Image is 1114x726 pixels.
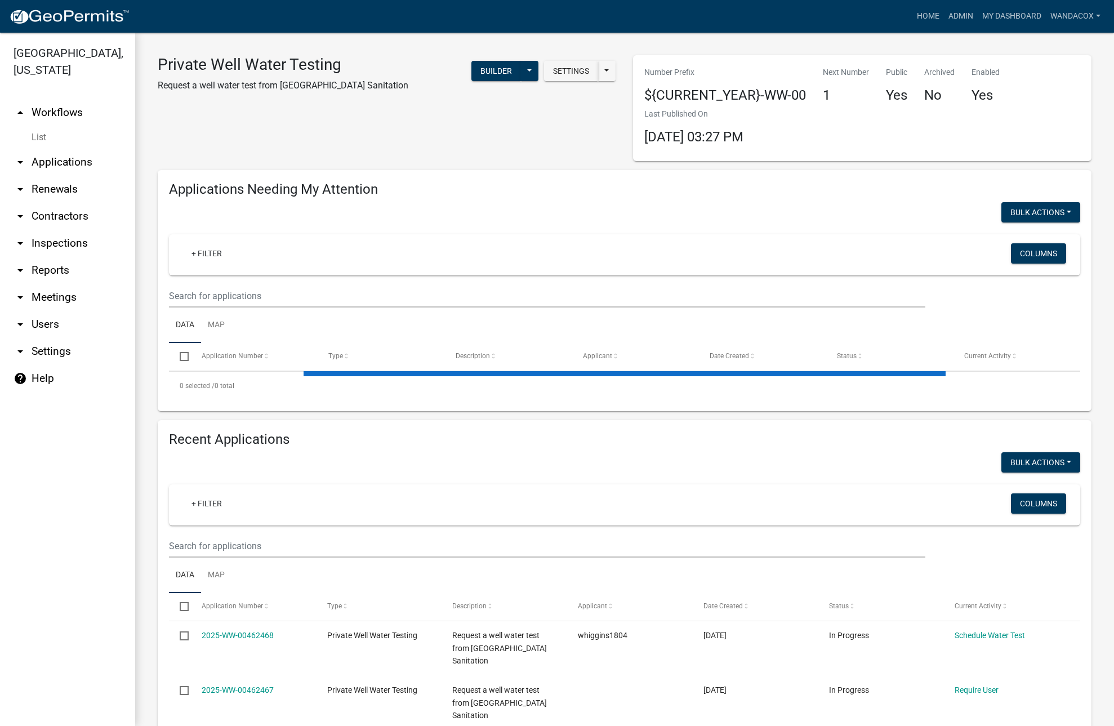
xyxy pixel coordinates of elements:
input: Search for applications [169,284,925,308]
datatable-header-cell: Type [316,593,442,620]
span: Date Created [710,352,749,360]
a: Schedule Water Test [955,631,1025,640]
a: Admin [944,6,978,27]
i: arrow_drop_down [14,210,27,223]
h4: ${CURRENT_YEAR}-WW-00 [644,87,806,104]
h4: Yes [886,87,907,104]
span: In Progress [829,631,869,640]
p: Archived [924,66,955,78]
button: Builder [471,61,521,81]
p: Last Published On [644,108,743,120]
i: arrow_drop_down [14,318,27,331]
span: 0 selected / [180,382,215,390]
a: My Dashboard [978,6,1046,27]
button: Bulk Actions [1001,452,1080,473]
span: Description [452,602,487,610]
h4: Recent Applications [169,431,1080,448]
span: Private Well Water Testing [327,631,417,640]
span: Applicant [583,352,612,360]
a: + Filter [182,493,231,514]
h4: 1 [823,87,869,104]
datatable-header-cell: Select [169,343,190,370]
span: Request a well water test from Boone County Sanitation [452,631,547,666]
datatable-header-cell: Date Created [693,593,818,620]
datatable-header-cell: Status [826,343,953,370]
button: Settings [544,61,598,81]
a: 2025-WW-00462467 [202,685,274,694]
datatable-header-cell: Current Activity [953,343,1080,370]
button: Bulk Actions [1001,202,1080,222]
datatable-header-cell: Application Number [190,593,316,620]
datatable-header-cell: Description [442,593,567,620]
p: Number Prefix [644,66,806,78]
datatable-header-cell: Application Number [190,343,318,370]
span: Request a well water test from Boone County Sanitation [452,685,547,720]
span: Current Activity [955,602,1001,610]
span: [DATE] 03:27 PM [644,129,743,145]
span: Private Well Water Testing [327,685,417,694]
button: Columns [1011,493,1066,514]
input: Search for applications [169,535,925,558]
span: Description [456,352,490,360]
h4: No [924,87,955,104]
i: arrow_drop_down [14,291,27,304]
a: + Filter [182,243,231,264]
span: whiggins1804 [578,631,627,640]
span: 08/11/2025 [703,685,727,694]
h3: Private Well Water Testing [158,55,408,74]
a: Data [169,308,201,344]
span: 08/11/2025 [703,631,727,640]
a: Map [201,558,231,594]
h4: Applications Needing My Attention [169,181,1080,198]
p: Request a well water test from [GEOGRAPHIC_DATA] Sanitation [158,79,408,92]
span: Status [829,602,849,610]
a: Home [912,6,944,27]
p: Public [886,66,907,78]
datatable-header-cell: Description [445,343,572,370]
i: arrow_drop_up [14,106,27,119]
a: WandaCox [1046,6,1105,27]
p: Enabled [972,66,1000,78]
i: arrow_drop_down [14,155,27,169]
datatable-header-cell: Select [169,593,190,620]
datatable-header-cell: Status [818,593,944,620]
span: Current Activity [964,352,1011,360]
i: arrow_drop_down [14,182,27,196]
i: arrow_drop_down [14,264,27,277]
span: Date Created [703,602,743,610]
i: arrow_drop_down [14,345,27,358]
div: 0 total [169,372,1080,400]
span: Applicant [578,602,607,610]
h4: Yes [972,87,1000,104]
a: Map [201,308,231,344]
span: In Progress [829,685,869,694]
a: Data [169,558,201,594]
span: Application Number [202,602,263,610]
datatable-header-cell: Current Activity [944,593,1070,620]
i: help [14,372,27,385]
i: arrow_drop_down [14,237,27,250]
datatable-header-cell: Applicant [567,593,693,620]
button: Columns [1011,243,1066,264]
span: Type [327,602,342,610]
datatable-header-cell: Date Created [699,343,826,370]
datatable-header-cell: Type [318,343,445,370]
a: 2025-WW-00462468 [202,631,274,640]
span: Status [837,352,857,360]
p: Next Number [823,66,869,78]
span: Type [328,352,343,360]
datatable-header-cell: Applicant [572,343,699,370]
span: Application Number [202,352,263,360]
a: Require User [955,685,999,694]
